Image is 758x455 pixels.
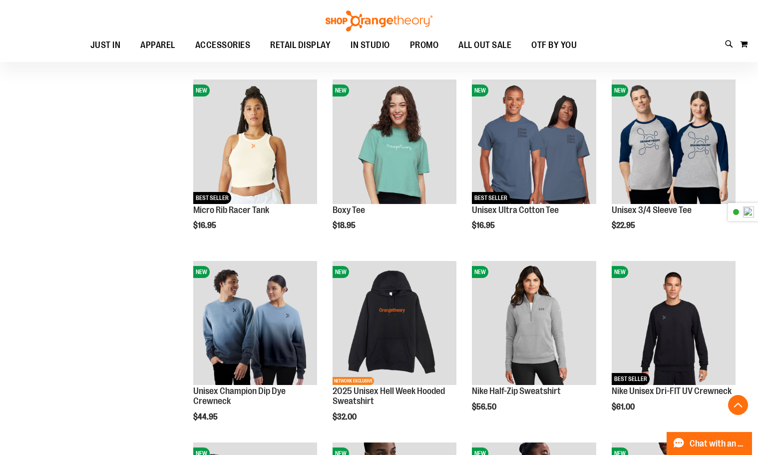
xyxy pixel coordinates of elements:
[195,34,251,56] span: ACCESSORIES
[333,205,365,215] a: Boxy Tee
[333,84,349,96] span: NEW
[333,79,456,203] img: Boxy Tee
[472,192,510,204] span: BEST SELLER
[351,34,390,56] span: IN STUDIO
[410,34,439,56] span: PROMO
[270,34,331,56] span: RETAIL DISPLAY
[690,439,746,448] span: Chat with an Expert
[612,84,628,96] span: NEW
[612,386,732,396] a: Nike Unisex Dri-FIT UV Crewneck
[472,221,496,230] span: $16.95
[458,34,511,56] span: ALL OUT SALE
[612,79,736,205] a: Unisex 3/4 Sleeve TeeNEW
[333,261,456,385] img: 2025 Hell Week Hooded Sweatshirt
[193,261,317,385] img: Unisex Champion Dip Dye Crewneck
[472,386,561,396] a: Nike Half-Zip Sweatshirt
[612,261,736,385] img: Nike Unisex Dri-FIT UV Crewneck
[333,266,349,278] span: NEW
[472,266,488,278] span: NEW
[467,74,601,255] div: product
[188,256,322,447] div: product
[728,395,748,415] button: Back To Top
[333,221,357,230] span: $18.95
[472,402,498,411] span: $56.50
[193,261,317,386] a: Unisex Champion Dip Dye CrewneckNEW
[333,386,445,406] a: 2025 Unisex Hell Week Hooded Sweatshirt
[467,256,601,437] div: product
[140,34,175,56] span: APPAREL
[193,192,231,204] span: BEST SELLER
[328,256,461,447] div: product
[193,221,218,230] span: $16.95
[333,377,374,385] span: NETWORK EXCLUSIVE
[667,432,753,455] button: Chat with an Expert
[612,221,637,230] span: $22.95
[193,386,286,406] a: Unisex Champion Dip Dye Crewneck
[607,256,741,437] div: product
[472,79,596,203] img: Unisex Ultra Cotton Tee
[193,412,219,421] span: $44.95
[607,74,741,255] div: product
[333,79,456,205] a: Boxy TeeNEW
[193,266,210,278] span: NEW
[193,79,317,203] img: Micro Rib Racer Tank
[472,205,559,215] a: Unisex Ultra Cotton Tee
[90,34,121,56] span: JUST IN
[328,74,461,255] div: product
[612,79,736,203] img: Unisex 3/4 Sleeve Tee
[333,412,358,421] span: $32.00
[612,373,650,385] span: BEST SELLER
[612,402,636,411] span: $61.00
[333,261,456,386] a: 2025 Hell Week Hooded SweatshirtNEWNETWORK EXCLUSIVE
[188,74,322,255] div: product
[193,84,210,96] span: NEW
[193,205,269,215] a: Micro Rib Racer Tank
[612,205,692,215] a: Unisex 3/4 Sleeve Tee
[324,10,434,31] img: Shop Orangetheory
[472,84,488,96] span: NEW
[472,79,596,205] a: Unisex Ultra Cotton TeeNEWBEST SELLER
[612,261,736,386] a: Nike Unisex Dri-FIT UV CrewneckNEWBEST SELLER
[193,79,317,205] a: Micro Rib Racer TankNEWBEST SELLER
[472,261,596,385] img: Nike Half-Zip Sweatshirt
[472,261,596,386] a: Nike Half-Zip SweatshirtNEW
[612,266,628,278] span: NEW
[531,34,577,56] span: OTF BY YOU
